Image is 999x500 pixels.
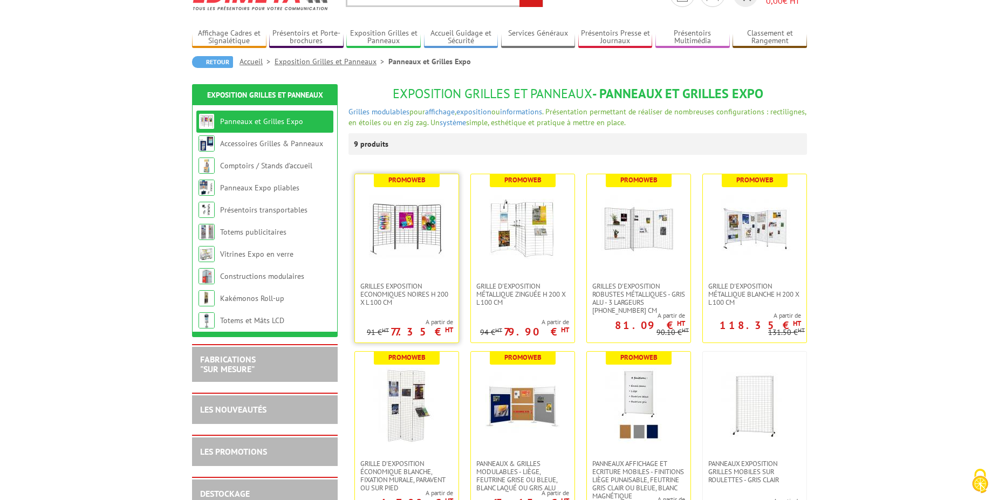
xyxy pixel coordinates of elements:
span: Panneaux Affichage et Ecriture Mobiles - finitions liège punaisable, feutrine gris clair ou bleue... [592,460,685,500]
a: Comptoirs / Stands d'accueil [220,161,312,170]
p: 77.35 € [391,328,453,335]
a: Grille d'exposition économique blanche, fixation murale, paravent ou sur pied [355,460,459,492]
b: Promoweb [388,353,426,362]
b: Promoweb [504,353,542,362]
a: Présentoirs transportables [220,205,307,215]
p: 9 produits [354,133,394,155]
img: Grilles d'exposition robustes métalliques - gris alu - 3 largeurs 70-100-120 cm [601,190,676,266]
p: 131.50 € [768,328,805,337]
a: Exposition Grilles et Panneaux [346,29,421,46]
img: Kakémonos Roll-up [199,290,215,306]
a: exposition [456,107,491,117]
a: affichage [425,107,455,117]
a: Panneaux Affichage et Ecriture Mobiles - finitions liège punaisable, feutrine gris clair ou bleue... [587,460,690,500]
span: A partir de [367,318,453,326]
b: Promoweb [620,353,658,362]
a: Totems et Mâts LCD [220,316,284,325]
img: Vitrines Expo en verre [199,246,215,262]
a: Grilles [348,107,370,117]
b: Promoweb [388,175,426,184]
img: Constructions modulaires [199,268,215,284]
span: Panneaux & Grilles modulables - liège, feutrine grise ou bleue, blanc laqué ou gris alu [476,460,569,492]
sup: HT [382,326,389,334]
span: A partir de [587,311,685,320]
a: LES NOUVEAUTÉS [200,404,266,415]
a: Panneaux & Grilles modulables - liège, feutrine grise ou bleue, blanc laqué ou gris alu [471,460,574,492]
span: Panneaux Exposition Grilles mobiles sur roulettes - gris clair [708,460,801,484]
img: Accessoires Grilles & Panneaux [199,135,215,152]
p: 90.10 € [656,328,689,337]
a: Accessoires Grilles & Panneaux [220,139,323,148]
sup: HT [682,326,689,334]
img: Grille d'exposition métallique Zinguée H 200 x L 100 cm [485,190,560,266]
a: Accueil Guidage et Sécurité [424,29,498,46]
a: Services Généraux [501,29,576,46]
img: Totems publicitaires [199,224,215,240]
img: Panneaux Affichage et Ecriture Mobiles - finitions liège punaisable, feutrine gris clair ou bleue... [601,368,676,443]
a: modulables [372,107,409,117]
a: Exposition Grilles et Panneaux [275,57,388,66]
a: DESTOCKAGE [200,488,250,499]
p: 94 € [480,328,502,337]
img: Présentoirs transportables [199,202,215,218]
span: pour , ou . Présentation permettant de réaliser de nombreuses configurations : rectilignes, en ét... [348,107,806,127]
p: 79.90 € [504,328,569,335]
b: Promoweb [620,175,658,184]
a: informations [500,107,542,117]
sup: HT [793,319,801,328]
p: 118.35 € [720,322,801,328]
a: Panneaux et Grilles Expo [220,117,303,126]
a: Grilles d'exposition robustes métalliques - gris alu - 3 largeurs [PHONE_NUMBER] cm [587,282,690,314]
img: Panneaux Exposition Grilles mobiles sur roulettes - gris clair [717,368,792,443]
a: système [440,118,466,127]
a: Grille d'exposition métallique Zinguée H 200 x L 100 cm [471,282,574,306]
a: LES PROMOTIONS [200,446,267,457]
a: Accueil [240,57,275,66]
a: Panneaux Exposition Grilles mobiles sur roulettes - gris clair [703,460,806,484]
b: Promoweb [736,175,774,184]
a: Constructions modulaires [220,271,304,281]
img: Cookies (fenêtre modale) [967,468,994,495]
a: Présentoirs et Porte-brochures [269,29,344,46]
a: Présentoirs Multimédia [655,29,730,46]
img: Grilles Exposition Economiques Noires H 200 x L 100 cm [369,190,444,266]
p: 91 € [367,328,389,337]
li: Panneaux et Grilles Expo [388,56,471,67]
span: A partir de [355,489,453,497]
span: A partir de [471,489,569,497]
span: A partir de [703,311,801,320]
sup: HT [798,326,805,334]
span: Exposition Grilles et Panneaux [393,85,592,102]
sup: HT [677,319,685,328]
img: Grille d'exposition économique blanche, fixation murale, paravent ou sur pied [369,368,444,443]
a: Exposition Grilles et Panneaux [207,90,323,100]
sup: HT [445,325,453,334]
a: Retour [192,56,233,68]
p: 81.09 € [615,322,685,328]
img: Panneaux Expo pliables [199,180,215,196]
span: Grille d'exposition métallique Zinguée H 200 x L 100 cm [476,282,569,306]
img: Comptoirs / Stands d'accueil [199,157,215,174]
a: Classement et Rangement [733,29,807,46]
a: Vitrines Expo en verre [220,249,293,259]
a: Panneaux Expo pliables [220,183,299,193]
a: FABRICATIONS"Sur Mesure" [200,354,256,374]
img: Panneaux & Grilles modulables - liège, feutrine grise ou bleue, blanc laqué ou gris alu [485,368,560,443]
button: Cookies (fenêtre modale) [961,463,999,500]
sup: HT [561,325,569,334]
b: Promoweb [504,175,542,184]
img: Grille d'exposition métallique blanche H 200 x L 100 cm [717,190,792,266]
span: A partir de [480,318,569,326]
a: Grilles Exposition Economiques Noires H 200 x L 100 cm [355,282,459,306]
h1: - Panneaux et Grilles Expo [348,87,807,101]
a: Grille d'exposition métallique blanche H 200 x L 100 cm [703,282,806,306]
img: Totems et Mâts LCD [199,312,215,328]
a: Présentoirs Presse et Journaux [578,29,653,46]
span: Grilles Exposition Economiques Noires H 200 x L 100 cm [360,282,453,306]
span: Grilles d'exposition robustes métalliques - gris alu - 3 largeurs [PHONE_NUMBER] cm [592,282,685,314]
a: Affichage Cadres et Signalétique [192,29,266,46]
span: Grille d'exposition métallique blanche H 200 x L 100 cm [708,282,801,306]
sup: HT [495,326,502,334]
a: Totems publicitaires [220,227,286,237]
span: Grille d'exposition économique blanche, fixation murale, paravent ou sur pied [360,460,453,492]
